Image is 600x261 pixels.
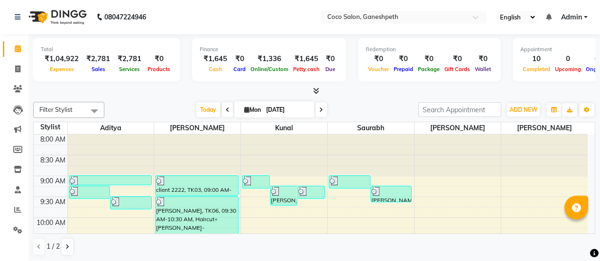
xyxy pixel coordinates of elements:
[270,186,297,205] div: [PERSON_NAME], TK07, 09:15 AM-09:45 AM, Haircut - [DEMOGRAPHIC_DATA] (only haircut) (Member)
[104,4,146,30] b: 08047224946
[231,66,248,72] span: Card
[34,122,67,132] div: Stylist
[509,106,537,113] span: ADD NEW
[114,54,145,64] div: ₹2,781
[156,197,238,236] div: [PERSON_NAME], TK06, 09:30 AM-10:30 AM, Haircut+[PERSON_NAME]-[DEMOGRAPHIC_DATA]
[328,122,414,134] span: saurabh
[117,66,142,72] span: Services
[391,54,415,64] div: ₹0
[242,106,263,113] span: Mon
[472,66,493,72] span: Wallet
[38,135,67,144] div: 8:00 AM
[41,45,173,54] div: Total
[145,66,173,72] span: Products
[298,186,324,198] div: SEHNA, TK04, 09:15 AM-09:35 AM, Hairwash ([DEMOGRAPHIC_DATA]) - Basic wash (Member)
[156,176,238,195] div: client 2222, TK03, 09:00 AM-09:30 AM, Hairwash+blowdry([DEMOGRAPHIC_DATA])
[366,66,391,72] span: Voucher
[371,186,412,202] div: [PERSON_NAME], TK05, 09:15 AM-09:40 AM, Waxing - Half legs (Normal) (Member)
[442,66,472,72] span: Gift Cards
[561,12,582,22] span: Admin
[145,54,173,64] div: ₹0
[68,122,154,134] span: Aditya
[323,66,338,72] span: Due
[46,242,60,252] span: 1 / 2
[520,66,553,72] span: Completed
[291,54,322,64] div: ₹1,645
[501,122,588,134] span: [PERSON_NAME]
[47,66,76,72] span: Expenses
[520,54,553,64] div: 10
[418,102,501,117] input: Search Appointment
[39,106,73,113] span: Filter Stylist
[111,197,151,209] div: SEHNA, TK04, 09:30 AM-09:50 AM, Haircut - [DEMOGRAPHIC_DATA] (without wash) (Member)
[322,54,339,64] div: ₹0
[69,176,151,185] div: [PERSON_NAME], TK01, 09:00 AM-09:15 AM, [PERSON_NAME] - Shave (Member)
[69,186,110,198] div: [PERSON_NAME], TK08, 09:15 AM-09:35 AM, Haircut - [DEMOGRAPHIC_DATA] (without wash) (Member)
[391,66,415,72] span: Prepaid
[415,66,442,72] span: Package
[241,122,327,134] span: Kunal
[38,197,67,207] div: 9:30 AM
[291,66,322,72] span: Petty cash
[154,122,240,134] span: [PERSON_NAME]
[248,66,291,72] span: Online/Custom
[38,176,67,186] div: 9:00 AM
[263,103,311,117] input: 2025-09-01
[38,155,67,165] div: 8:30 AM
[200,54,231,64] div: ₹1,645
[231,54,248,64] div: ₹0
[206,66,224,72] span: Cash
[507,103,540,117] button: ADD NEW
[248,54,291,64] div: ₹1,336
[242,176,269,188] div: ragini, TK02, 09:00 AM-09:20 AM, Hairwash ([DEMOGRAPHIC_DATA]) - Basic wash (Member)
[553,54,583,64] div: 0
[83,54,114,64] div: ₹2,781
[329,176,370,188] div: [PERSON_NAME], TK05, 09:00 AM-09:20 AM, Waxing - Half arms (Normal) (Member)
[472,54,493,64] div: ₹0
[24,4,89,30] img: logo
[41,54,83,64] div: ₹1,04,922
[415,122,501,134] span: [PERSON_NAME]
[553,66,583,72] span: Upcoming
[196,102,220,117] span: Today
[366,45,493,54] div: Redemption
[89,66,108,72] span: Sales
[415,54,442,64] div: ₹0
[366,54,391,64] div: ₹0
[35,218,67,228] div: 10:00 AM
[200,45,339,54] div: Finance
[560,223,591,252] iframe: chat widget
[442,54,472,64] div: ₹0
